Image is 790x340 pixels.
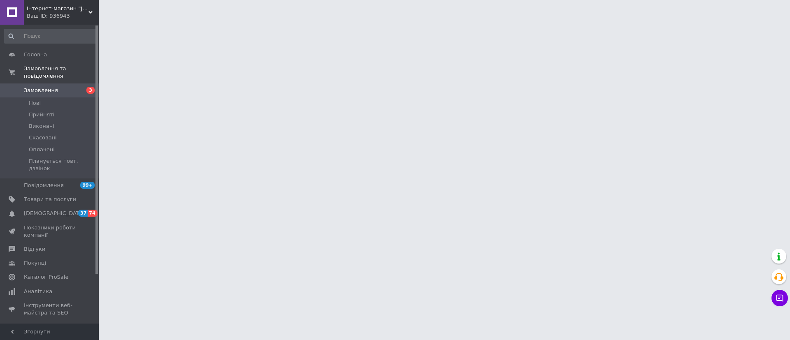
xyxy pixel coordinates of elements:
[4,29,97,44] input: Пошук
[24,302,76,317] span: Інструменти веб-майстра та SEO
[24,51,47,58] span: Головна
[27,5,88,12] span: Інтернет-магазин "JetPad"
[24,65,99,80] span: Замовлення та повідомлення
[29,134,57,141] span: Скасовані
[27,12,99,20] div: Ваш ID: 936943
[29,99,41,107] span: Нові
[771,290,788,306] button: Чат з покупцем
[24,210,85,217] span: [DEMOGRAPHIC_DATA]
[88,210,97,217] span: 74
[29,146,55,153] span: Оплачені
[86,87,95,94] span: 3
[29,157,96,172] span: Планується повт. дзвінок
[29,123,54,130] span: Виконані
[24,245,45,253] span: Відгуки
[29,111,54,118] span: Прийняті
[24,259,46,267] span: Покупці
[24,224,76,239] span: Показники роботи компанії
[24,196,76,203] span: Товари та послуги
[24,273,68,281] span: Каталог ProSale
[24,288,52,295] span: Аналітика
[24,87,58,94] span: Замовлення
[78,210,88,217] span: 37
[24,182,64,189] span: Повідомлення
[80,182,95,189] span: 99+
